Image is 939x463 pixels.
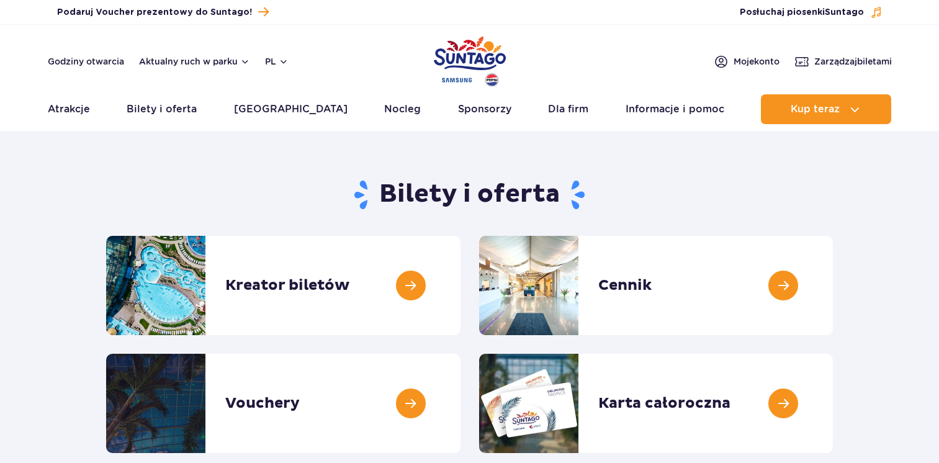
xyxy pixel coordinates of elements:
[127,94,197,124] a: Bilety i oferta
[794,54,892,69] a: Zarządzajbiletami
[139,56,250,66] button: Aktualny ruch w parku
[761,94,891,124] button: Kup teraz
[825,8,864,17] span: Suntago
[384,94,421,124] a: Nocleg
[626,94,724,124] a: Informacje i pomoc
[458,94,511,124] a: Sponsorzy
[48,55,124,68] a: Godziny otwarcia
[814,55,892,68] span: Zarządzaj biletami
[234,94,348,124] a: [GEOGRAPHIC_DATA]
[48,94,90,124] a: Atrakcje
[57,4,269,20] a: Podaruj Voucher prezentowy do Suntago!
[714,54,780,69] a: Mojekonto
[265,55,289,68] button: pl
[548,94,588,124] a: Dla firm
[734,55,780,68] span: Moje konto
[106,179,833,211] h1: Bilety i oferta
[434,31,506,88] a: Park of Poland
[791,104,840,115] span: Kup teraz
[740,6,864,19] span: Posłuchaj piosenki
[740,6,883,19] button: Posłuchaj piosenkiSuntago
[57,6,252,19] span: Podaruj Voucher prezentowy do Suntago!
